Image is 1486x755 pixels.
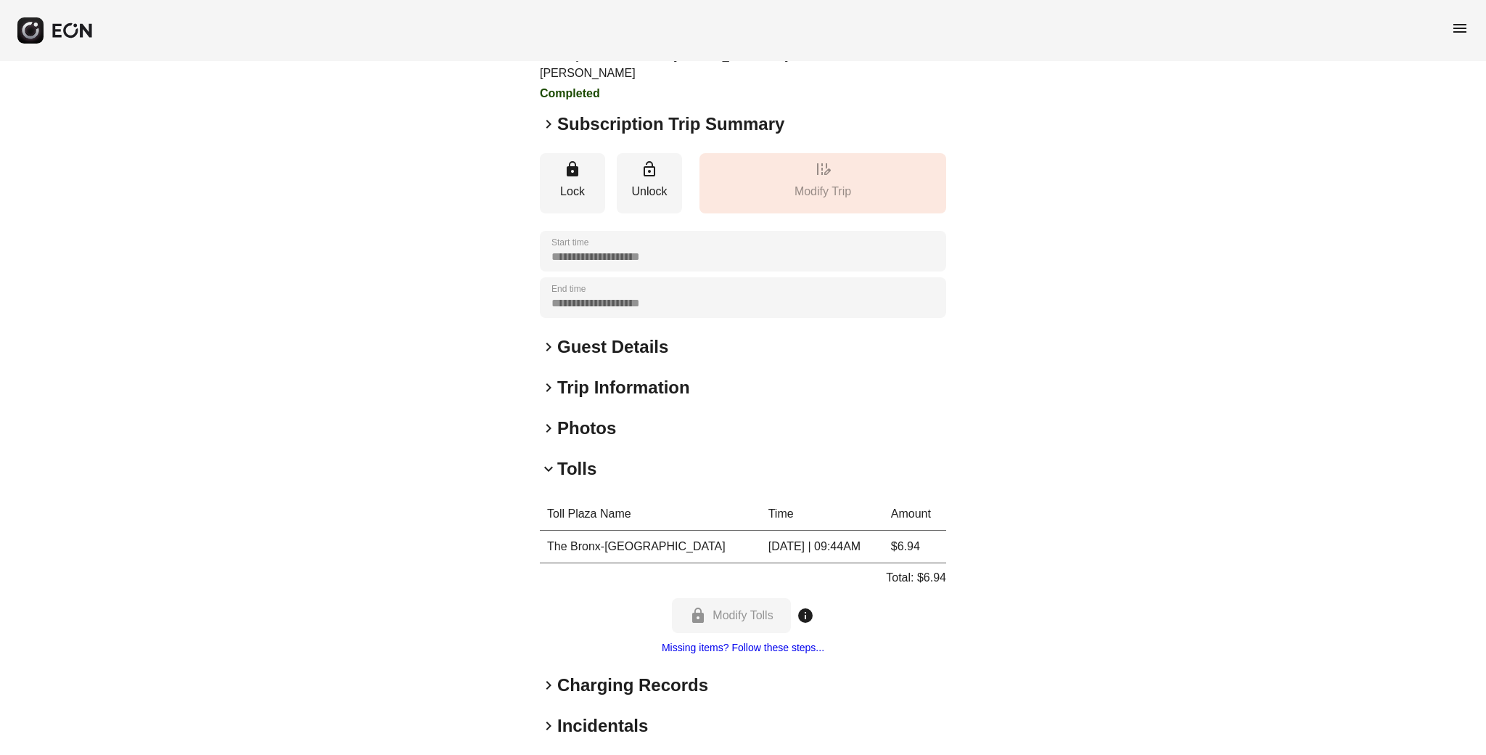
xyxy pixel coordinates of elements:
[540,338,557,356] span: keyboard_arrow_right
[641,160,658,178] span: lock_open
[886,569,946,587] p: Total: $6.94
[540,677,557,694] span: keyboard_arrow_right
[540,85,831,102] h3: Completed
[547,183,598,200] p: Lock
[540,420,557,437] span: keyboard_arrow_right
[540,153,605,213] button: Lock
[540,498,761,531] th: Toll Plaza Name
[540,115,557,133] span: keyboard_arrow_right
[540,460,557,478] span: keyboard_arrow_down
[540,47,831,82] p: Delivery Return Location: [STREET_ADDRESS][PERSON_NAME]
[761,498,884,531] th: Time
[540,379,557,396] span: keyboard_arrow_right
[617,153,682,213] button: Unlock
[557,714,648,738] h2: Incidentals
[797,607,814,624] span: info
[557,376,690,399] h2: Trip Information
[884,498,946,531] th: Amount
[1451,20,1469,37] span: menu
[557,417,616,440] h2: Photos
[557,113,784,136] h2: Subscription Trip Summary
[564,160,581,178] span: lock
[557,674,708,697] h2: Charging Records
[884,531,946,563] td: $6.94
[557,335,668,359] h2: Guest Details
[557,457,596,481] h2: Tolls
[540,717,557,735] span: keyboard_arrow_right
[662,642,824,653] a: Missing items? Follow these steps...
[761,531,884,563] td: [DATE] | 09:44AM
[540,531,761,563] td: The Bronx-[GEOGRAPHIC_DATA]
[624,183,675,200] p: Unlock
